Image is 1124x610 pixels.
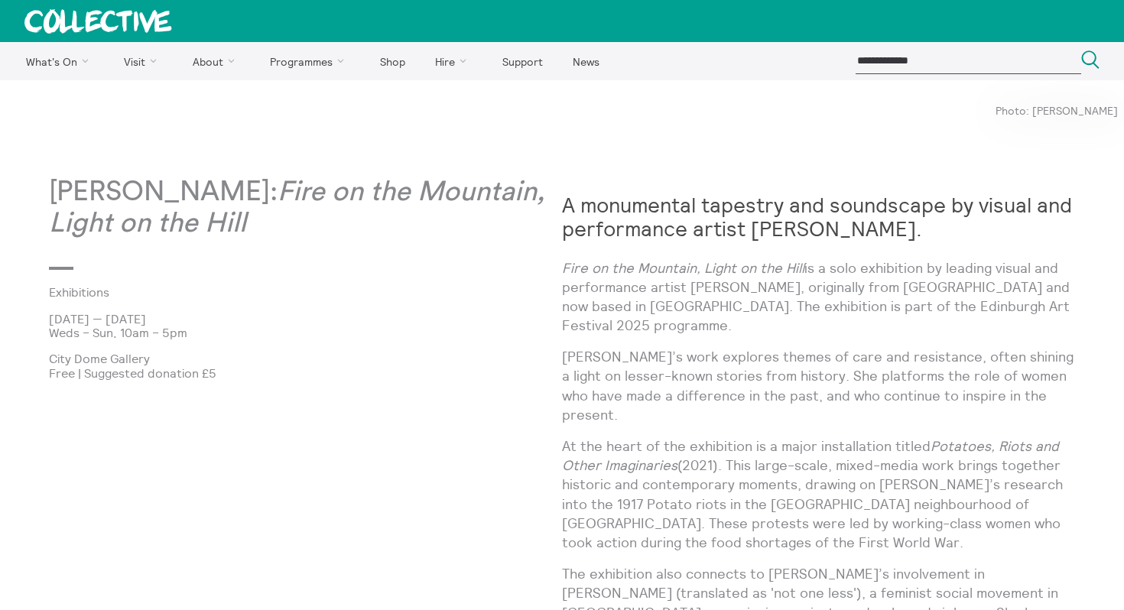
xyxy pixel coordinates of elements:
[562,436,1075,552] p: At the heart of the exhibition is a major installation titled (2021). This large-scale, mixed-med...
[562,259,804,277] em: Fire on the Mountain, Light on the Hill
[489,42,556,80] a: Support
[562,347,1075,424] p: [PERSON_NAME]’s work explores themes of care and resistance, often shining a light on lesser-know...
[111,42,177,80] a: Visit
[49,326,562,339] p: Weds – Sun, 10am – 5pm
[179,42,254,80] a: About
[562,437,1059,474] em: Potatoes, Riots and Other Imaginaries
[562,258,1075,336] p: is a solo exhibition by leading visual and performance artist [PERSON_NAME], originally from [GEO...
[49,352,562,365] p: City Dome Gallery
[422,42,486,80] a: Hire
[49,178,545,237] em: Fire on the Mountain, Light on the Hill
[366,42,418,80] a: Shop
[559,42,612,80] a: News
[257,42,364,80] a: Programmes
[49,177,562,240] p: [PERSON_NAME]:
[49,312,562,326] p: [DATE] — [DATE]
[562,192,1072,242] strong: A monumental tapestry and soundscape by visual and performance artist [PERSON_NAME].
[49,366,562,380] p: Free | Suggested donation £5
[12,42,108,80] a: What's On
[49,285,538,299] a: Exhibitions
